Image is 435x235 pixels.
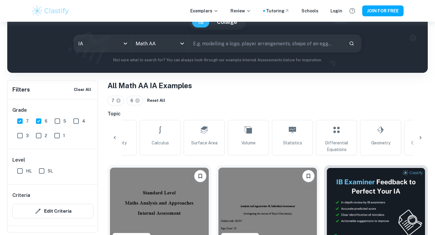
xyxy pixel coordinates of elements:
[26,132,29,139] span: 3
[48,168,53,174] span: SL
[74,35,131,52] div: IA
[283,140,302,146] span: Statistics
[241,140,256,146] span: Volume
[12,85,30,94] h6: Filters
[82,118,85,124] span: 4
[330,8,342,14] a: Login
[211,17,243,27] button: College
[346,38,357,49] button: Search
[127,96,143,105] div: 6
[302,170,314,182] button: Please log in to bookmark exemplars
[111,97,117,104] span: 7
[190,8,218,14] p: Exemplars
[45,118,47,124] span: 6
[63,118,66,124] span: 5
[178,39,186,48] button: Open
[152,140,169,146] span: Calculus
[347,6,357,16] button: Help and Feedback
[12,57,423,63] p: Not sure what to search for? You can always look through our example Internal Assessments below f...
[266,8,289,14] a: Tutoring
[31,5,70,17] img: Clastify logo
[12,204,93,218] button: Edit Criteria
[26,118,29,124] span: 7
[191,140,217,146] span: Surface Area
[108,80,428,91] h1: All Math AA IA Examples
[189,35,344,52] input: E.g. modelling a logo, player arrangements, shape of an egg...
[12,107,93,114] h6: Grade
[371,140,390,146] span: Geometry
[12,156,93,164] h6: Level
[26,168,32,174] span: HL
[12,192,30,199] h6: Criteria
[63,132,65,139] span: 1
[194,170,206,182] button: Please log in to bookmark exemplars
[319,140,354,153] span: Differential Equations
[108,110,428,117] h6: Topic
[192,17,210,27] button: IB
[146,96,167,105] button: Reset All
[230,8,251,14] p: Review
[301,8,318,14] a: Schools
[130,97,136,104] span: 6
[362,5,404,16] button: JOIN FOR FREE
[45,132,47,139] span: 2
[108,96,124,105] div: 7
[72,85,93,94] button: Clear All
